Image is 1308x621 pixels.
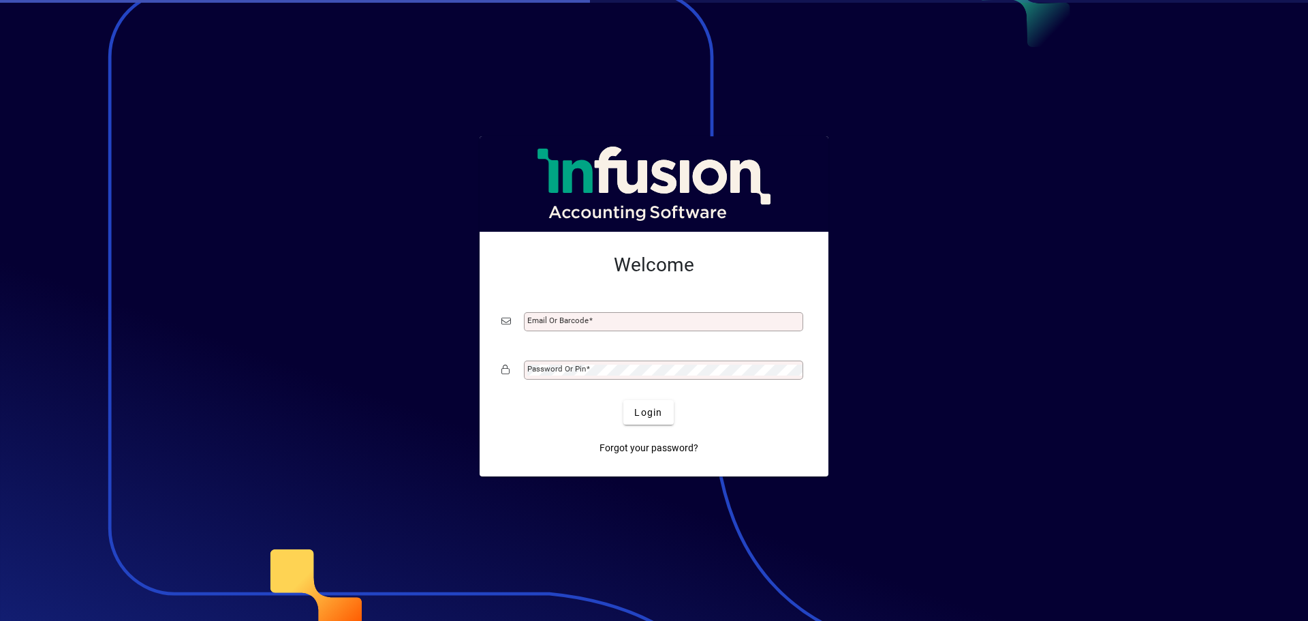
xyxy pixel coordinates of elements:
[634,406,662,420] span: Login
[623,400,673,425] button: Login
[527,316,589,325] mat-label: Email or Barcode
[527,364,586,374] mat-label: Password or Pin
[599,441,698,455] span: Forgot your password?
[501,254,807,277] h2: Welcome
[594,436,704,460] a: Forgot your password?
